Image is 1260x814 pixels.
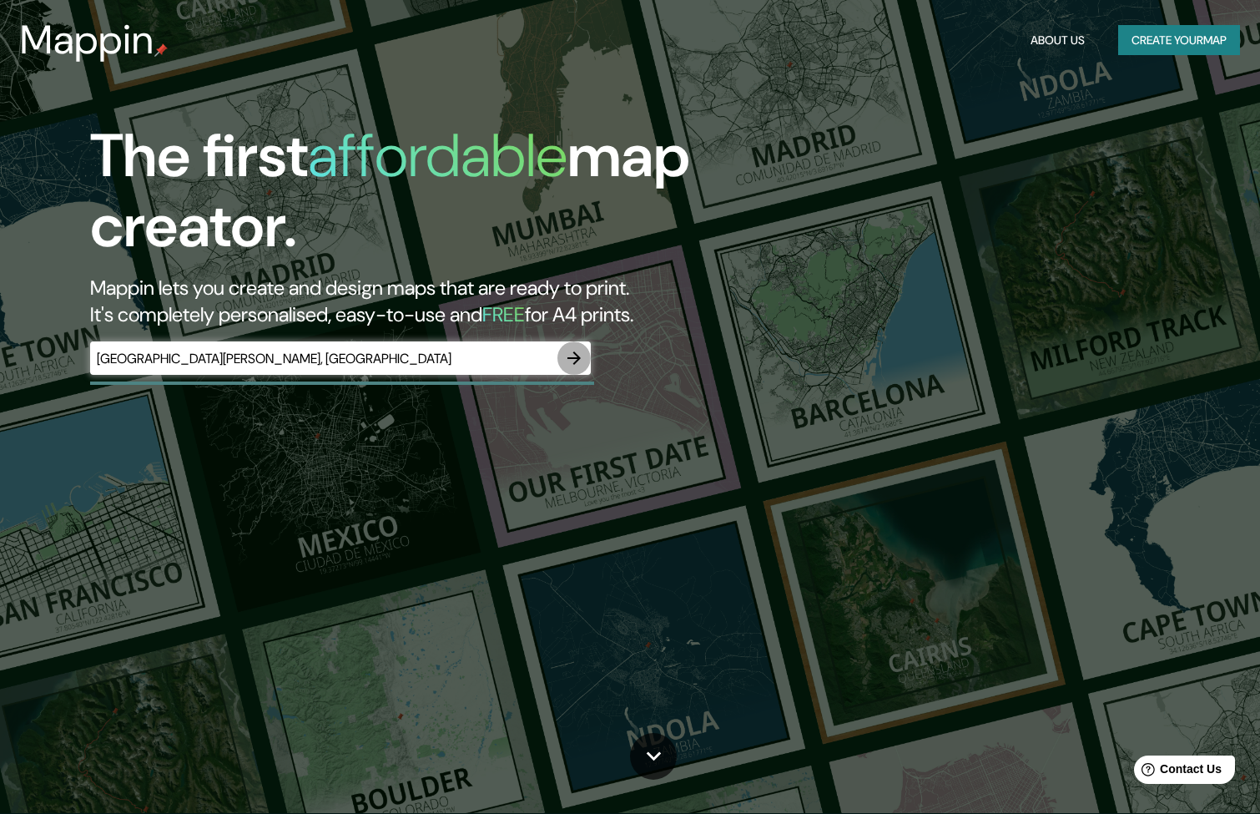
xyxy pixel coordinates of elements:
[90,349,557,368] input: Choose your favourite place
[90,275,720,328] h2: Mappin lets you create and design maps that are ready to print. It's completely personalised, eas...
[308,117,567,195] h1: affordable
[154,43,168,57] img: mappin-pin
[482,301,525,327] h5: FREE
[1118,25,1240,56] button: Create yourmap
[1111,749,1242,796] iframe: Help widget launcher
[90,121,720,275] h1: The first map creator.
[1024,25,1091,56] button: About Us
[20,17,154,63] h3: Mappin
